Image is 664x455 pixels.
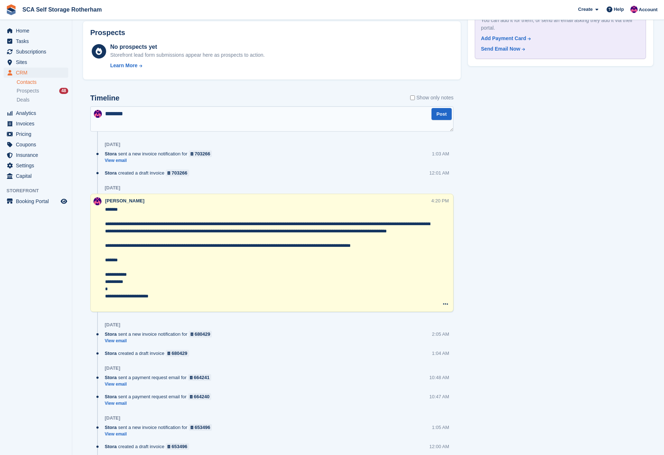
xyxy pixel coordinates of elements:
[172,169,187,176] div: 703266
[94,197,101,205] img: Sam Chapman
[410,94,415,102] input: Show only notes
[105,158,216,164] a: View email
[110,51,265,59] div: Storefront lead form submissions appear here as prospects to action.
[429,374,449,381] div: 10:48 AM
[105,142,120,147] div: [DATE]
[432,424,449,431] div: 1:05 AM
[105,374,215,381] div: sent a payment request email for
[105,393,117,400] span: Stora
[6,4,17,15] img: stora-icon-8386f47178a22dfd0bd8f6a31ec36ba5ce8667c1dd55bd0f319d3a0aa187defe.svg
[4,171,68,181] a: menu
[105,338,216,344] a: View email
[19,4,105,16] a: SCA Self Storage Rotherham
[4,139,68,150] a: menu
[172,443,187,450] div: 653496
[17,96,68,104] a: Deals
[105,443,117,450] span: Stora
[16,150,59,160] span: Insurance
[16,68,59,78] span: CRM
[105,331,117,338] span: Stora
[189,424,212,431] a: 653496
[105,185,120,191] div: [DATE]
[166,169,189,176] a: 703266
[90,94,120,102] h2: Timeline
[195,424,210,431] div: 653496
[105,424,117,431] span: Stora
[189,150,212,157] a: 703266
[17,87,39,94] span: Prospects
[105,150,216,157] div: sent a new invoice notification for
[4,160,68,171] a: menu
[105,443,193,450] div: created a draft invoice
[4,68,68,78] a: menu
[94,110,102,118] img: Sam Chapman
[432,331,449,338] div: 2:05 AM
[16,160,59,171] span: Settings
[105,381,215,387] a: View email
[4,196,68,206] a: menu
[105,400,215,407] a: View email
[432,150,449,157] div: 1:03 AM
[614,6,624,13] span: Help
[105,393,215,400] div: sent a payment request email for
[16,36,59,46] span: Tasks
[172,350,187,357] div: 680429
[110,62,137,69] div: Learn More
[60,197,68,206] a: Preview store
[431,108,452,120] button: Post
[410,94,453,102] label: Show only notes
[105,431,216,437] a: View email
[4,47,68,57] a: menu
[481,45,520,53] div: Send Email Now
[4,108,68,118] a: menu
[16,196,59,206] span: Booking Portal
[105,350,117,357] span: Stora
[16,119,59,129] span: Invoices
[105,169,193,176] div: created a draft invoice
[189,331,212,338] a: 680429
[188,374,212,381] a: 664241
[16,108,59,118] span: Analytics
[188,393,212,400] a: 664240
[481,17,640,32] div: You can add it for them, or send an email asking they add it via their portal.
[105,350,193,357] div: created a draft invoice
[105,415,120,421] div: [DATE]
[105,424,216,431] div: sent a new invoice notification for
[17,96,30,103] span: Deals
[16,47,59,57] span: Subscriptions
[59,88,68,94] div: 48
[429,393,449,400] div: 10:47 AM
[578,6,593,13] span: Create
[4,129,68,139] a: menu
[105,150,117,157] span: Stora
[6,187,72,194] span: Storefront
[16,171,59,181] span: Capital
[105,331,216,338] div: sent a new invoice notification for
[16,139,59,150] span: Coupons
[16,26,59,36] span: Home
[105,374,117,381] span: Stora
[16,129,59,139] span: Pricing
[166,443,189,450] a: 653496
[195,150,210,157] div: 703266
[105,365,120,371] div: [DATE]
[105,169,117,176] span: Stora
[194,393,209,400] div: 664240
[16,57,59,67] span: Sites
[429,169,449,176] div: 12:01 AM
[105,322,120,328] div: [DATE]
[429,443,449,450] div: 12:00 AM
[4,150,68,160] a: menu
[105,198,144,203] span: [PERSON_NAME]
[431,197,449,204] div: 4:20 PM
[639,6,658,13] span: Account
[166,350,189,357] a: 680429
[432,350,449,357] div: 1:04 AM
[110,62,265,69] a: Learn More
[4,36,68,46] a: menu
[17,79,68,86] a: Contacts
[4,26,68,36] a: menu
[195,331,210,338] div: 680429
[90,29,125,37] h2: Prospects
[481,35,637,42] a: Add Payment Card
